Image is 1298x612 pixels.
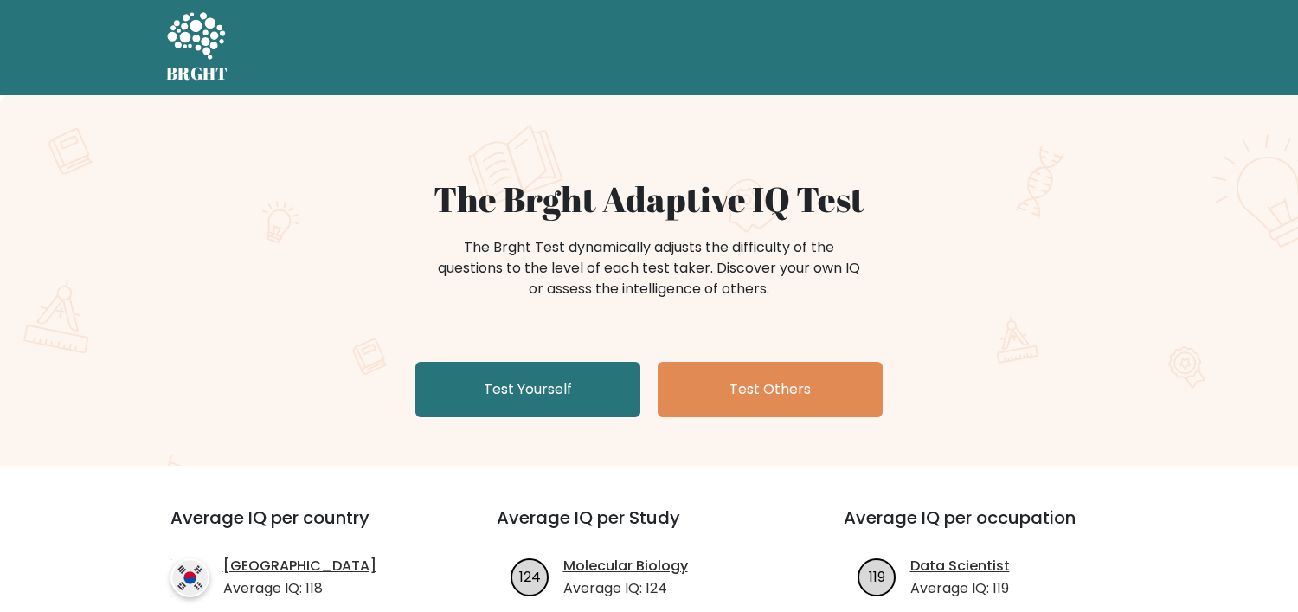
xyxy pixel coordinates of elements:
p: Average IQ: 119 [910,578,1010,599]
p: Average IQ: 118 [223,578,376,599]
a: Molecular Biology [563,556,688,577]
h3: Average IQ per Study [497,507,802,549]
h1: The Brght Adaptive IQ Test [227,178,1071,220]
text: 119 [869,566,885,586]
a: Test Others [658,362,883,417]
div: The Brght Test dynamically adjusts the difficulty of the questions to the level of each test take... [433,237,865,300]
h5: BRGHT [166,63,228,84]
img: country [170,558,209,597]
h3: Average IQ per country [170,507,434,549]
a: Data Scientist [910,556,1010,577]
text: 124 [519,566,541,586]
h3: Average IQ per occupation [844,507,1149,549]
p: Average IQ: 124 [563,578,688,599]
a: Test Yourself [415,362,640,417]
a: BRGHT [166,7,228,88]
a: [GEOGRAPHIC_DATA] [223,556,376,577]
